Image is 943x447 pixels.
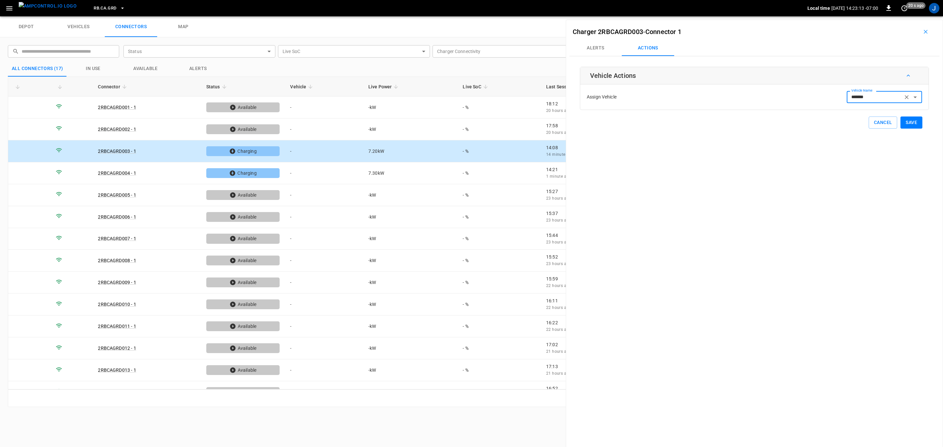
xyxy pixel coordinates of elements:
label: Vehicle Name [851,88,872,93]
p: 16:22 [546,319,664,326]
a: 2RBCAGRD005 - 1 [98,192,136,198]
p: 15:59 [546,276,664,282]
div: Available [206,256,280,265]
td: - % [457,97,541,118]
td: - kW [363,118,458,140]
span: Live Power [368,83,400,91]
span: 23 hours ago [546,218,571,223]
td: - kW [363,359,458,381]
a: 2RBCAGRD011 - 1 [98,324,136,329]
span: 22 hours ago [546,327,571,332]
span: Connector [98,83,128,91]
td: - % [457,118,541,140]
p: 14:21 [546,166,664,173]
div: Available [206,277,280,287]
td: - % [457,294,541,315]
td: - kW [363,97,458,118]
div: Connectors submenus tabs [569,40,939,56]
td: - [285,381,363,403]
p: 15:27 [546,188,664,195]
a: Charger 2RBCAGRD003 [573,28,643,36]
div: Available [206,190,280,200]
a: 2RBCAGRD008 - 1 [98,258,136,263]
td: - [285,228,363,250]
a: 2RBCAGRD003 - 1 [98,149,136,154]
p: 15:37 [546,210,664,217]
span: 23 hours ago [546,261,571,266]
button: Available [120,61,172,77]
td: - kW [363,250,458,272]
p: 16:52 [546,385,664,392]
td: - kW [363,228,458,250]
td: - % [457,272,541,294]
td: - % [457,381,541,403]
td: - [285,97,363,118]
div: Available [206,234,280,243]
button: RB.CA.GRD [91,2,127,15]
div: Available [206,321,280,331]
span: 21 hours ago [546,349,571,354]
span: Status [206,83,229,91]
span: 22 hours ago [546,305,571,310]
td: - [285,294,363,315]
td: - kW [363,294,458,315]
button: Save [900,116,922,129]
span: 14 minutes ago [546,152,576,157]
div: profile-icon [929,3,939,13]
p: 17:13 [546,363,664,370]
a: vehicles [52,16,105,37]
p: 14:08 [546,144,664,151]
p: 15:52 [546,254,664,260]
td: 7.20 kW [363,140,458,162]
td: - % [457,250,541,272]
button: Alerts [172,61,224,77]
span: 20 hours ago [546,108,571,113]
div: Available [206,212,280,222]
td: - kW [363,206,458,228]
p: Assign Vehicle [587,94,617,100]
button: Actions [622,40,674,56]
td: - [285,184,363,206]
a: 2RBCAGRD010 - 1 [98,302,136,307]
a: 2RBCAGRD007 - 1 [98,236,136,241]
td: - % [457,140,541,162]
td: - [285,359,363,381]
p: 15:44 [546,232,664,239]
button: All Connectors (17) [8,61,67,77]
td: - [285,140,363,162]
span: Vehicle [290,83,315,91]
div: Available [206,387,280,397]
td: - % [457,184,541,206]
p: 16:11 [546,297,664,304]
button: Clear [902,93,911,102]
div: Available [206,299,280,309]
td: - [285,250,363,272]
span: Live SoC [463,83,490,91]
span: RB.CA.GRD [94,5,116,12]
td: - [285,315,363,337]
td: - [285,162,363,184]
a: 2RBCAGRD012 - 1 [98,346,136,351]
div: Charging [206,146,280,156]
a: map [157,16,210,37]
span: 20 hours ago [546,130,571,135]
h6: - [573,27,681,37]
div: Charging [206,168,280,178]
button: Cancel [869,116,897,129]
p: Local time [807,5,830,11]
td: - % [457,206,541,228]
span: 20 s ago [906,2,926,9]
button: Alerts [569,40,622,56]
h6: Vehicle Actions [590,70,636,81]
td: - kW [363,184,458,206]
p: 17:58 [546,122,664,129]
span: 23 hours ago [546,240,571,244]
a: Connector 1 [645,28,681,36]
p: 17:02 [546,341,664,348]
p: [DATE] 14:23:13 -07:00 [831,5,878,11]
p: 18:12 [546,100,664,107]
span: 23 hours ago [546,196,571,201]
td: - [285,272,363,294]
img: ampcontrol.io logo [19,2,77,10]
a: connectors [105,16,157,37]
